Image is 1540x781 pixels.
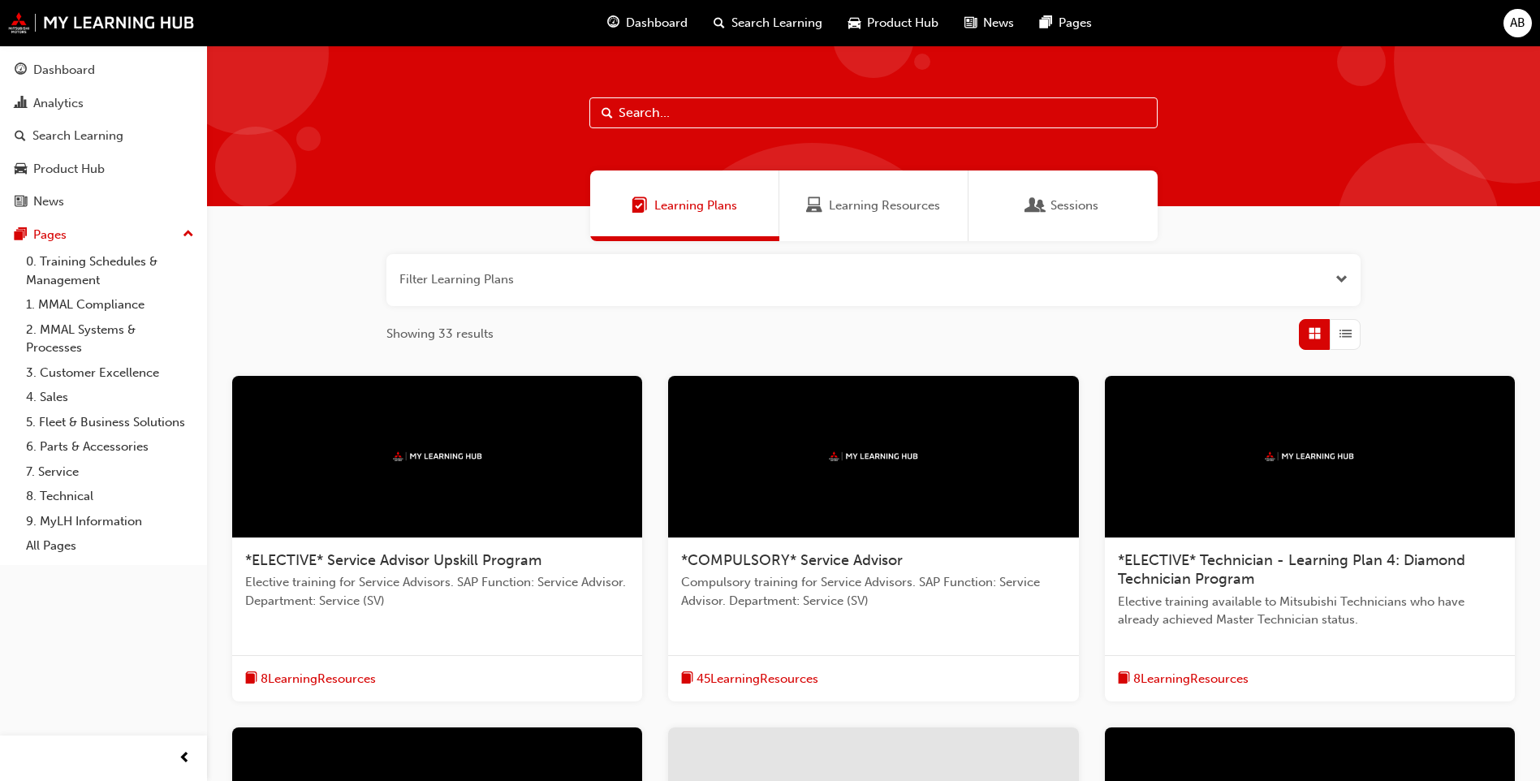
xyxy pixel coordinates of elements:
[983,14,1014,32] span: News
[6,121,201,151] a: Search Learning
[19,533,201,559] a: All Pages
[681,551,903,569] span: *COMPULSORY* Service Advisor
[19,460,201,485] a: 7. Service
[15,162,27,177] span: car-icon
[6,88,201,119] a: Analytics
[19,434,201,460] a: 6. Parts & Accessories
[1059,14,1092,32] span: Pages
[848,13,861,33] span: car-icon
[19,249,201,292] a: 0. Training Schedules & Management
[1050,196,1098,215] span: Sessions
[1118,593,1502,629] span: Elective training available to Mitsubishi Technicians who have already achieved Master Technician...
[1339,325,1352,343] span: List
[835,6,951,40] a: car-iconProduct Hub
[951,6,1027,40] a: news-iconNews
[6,220,201,250] button: Pages
[867,14,938,32] span: Product Hub
[33,61,95,80] div: Dashboard
[15,63,27,78] span: guage-icon
[1105,376,1515,702] a: mmal*ELECTIVE* Technician - Learning Plan 4: Diamond Technician ProgramElective training availabl...
[33,94,84,113] div: Analytics
[19,484,201,509] a: 8. Technical
[19,317,201,360] a: 2. MMAL Systems & Processes
[681,669,693,689] span: book-icon
[19,410,201,435] a: 5. Fleet & Business Solutions
[626,14,688,32] span: Dashboard
[602,104,613,123] span: Search
[681,573,1065,610] span: Compulsory training for Service Advisors. SAP Function: Service Advisor. Department: Service (SV)
[964,13,977,33] span: news-icon
[1040,13,1052,33] span: pages-icon
[1028,196,1044,215] span: Sessions
[179,749,191,769] span: prev-icon
[19,292,201,317] a: 1. MMAL Compliance
[594,6,701,40] a: guage-iconDashboard
[6,154,201,184] a: Product Hub
[1265,451,1354,462] img: mmal
[183,224,194,245] span: up-icon
[829,451,918,462] img: mmal
[19,385,201,410] a: 4. Sales
[32,127,123,145] div: Search Learning
[19,360,201,386] a: 3. Customer Excellence
[386,325,494,343] span: Showing 33 results
[1133,670,1249,688] span: 8 Learning Resources
[1118,551,1465,589] span: *ELECTIVE* Technician - Learning Plan 4: Diamond Technician Program
[6,55,201,85] a: Dashboard
[714,13,725,33] span: search-icon
[968,170,1158,241] a: SessionsSessions
[393,451,482,462] img: mmal
[8,12,195,33] img: mmal
[1503,9,1532,37] button: AB
[15,195,27,209] span: news-icon
[681,669,818,689] button: book-icon45LearningResources
[245,669,376,689] button: book-icon8LearningResources
[245,551,541,569] span: *ELECTIVE* Service Advisor Upskill Program
[590,170,779,241] a: Learning PlansLearning Plans
[654,196,737,215] span: Learning Plans
[6,52,201,220] button: DashboardAnalyticsSearch LearningProduct HubNews
[245,669,257,689] span: book-icon
[15,97,27,111] span: chart-icon
[1335,270,1348,289] button: Open the filter
[1118,669,1130,689] span: book-icon
[33,226,67,244] div: Pages
[697,670,818,688] span: 45 Learning Resources
[15,129,26,144] span: search-icon
[632,196,648,215] span: Learning Plans
[1309,325,1321,343] span: Grid
[1027,6,1105,40] a: pages-iconPages
[6,187,201,217] a: News
[668,376,1078,702] a: mmal*COMPULSORY* Service AdvisorCompulsory training for Service Advisors. SAP Function: Service A...
[1118,669,1249,689] button: book-icon8LearningResources
[701,6,835,40] a: search-iconSearch Learning
[15,228,27,243] span: pages-icon
[806,196,822,215] span: Learning Resources
[607,13,619,33] span: guage-icon
[33,160,105,179] div: Product Hub
[245,573,629,610] span: Elective training for Service Advisors. SAP Function: Service Advisor. Department: Service (SV)
[232,376,642,702] a: mmal*ELECTIVE* Service Advisor Upskill ProgramElective training for Service Advisors. SAP Functio...
[19,509,201,534] a: 9. MyLH Information
[829,196,940,215] span: Learning Resources
[731,14,822,32] span: Search Learning
[261,670,376,688] span: 8 Learning Resources
[779,170,968,241] a: Learning ResourcesLearning Resources
[589,97,1158,128] input: Search...
[33,192,64,211] div: News
[1510,14,1525,32] span: AB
